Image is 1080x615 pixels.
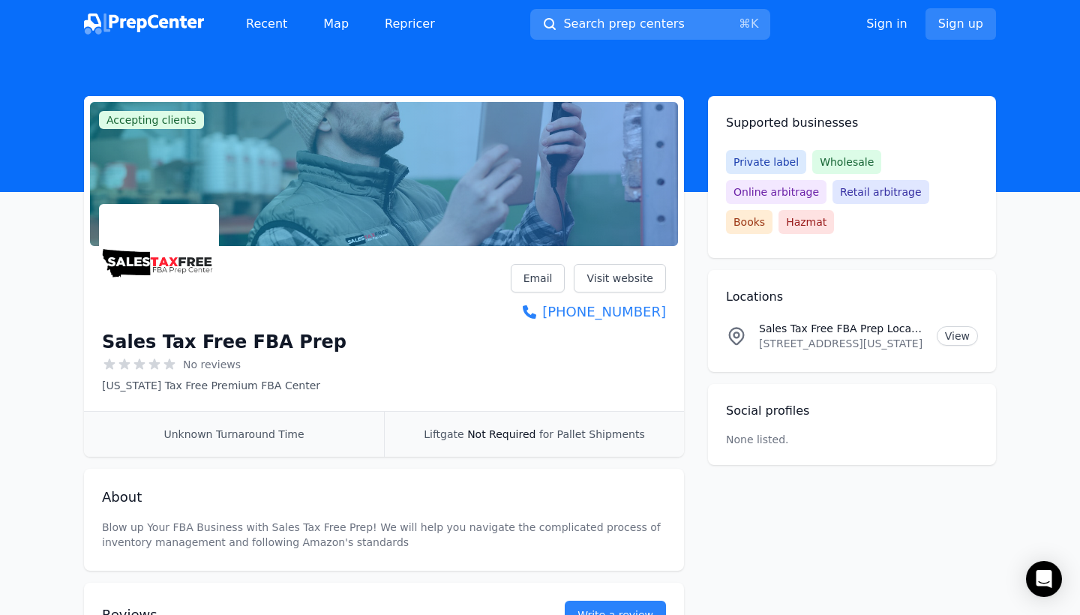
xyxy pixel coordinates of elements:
[102,487,666,508] h2: About
[102,520,666,550] p: Blow up Your FBA Business with Sales Tax Free Prep! We will help you navigate the complicated pro...
[183,357,241,372] span: No reviews
[1026,561,1062,597] div: Open Intercom Messenger
[574,264,666,292] a: Visit website
[102,330,346,354] h1: Sales Tax Free FBA Prep
[726,432,789,447] p: None listed.
[163,428,304,440] span: Unknown Turnaround Time
[832,180,928,204] span: Retail arbitrage
[726,180,826,204] span: Online arbitrage
[778,210,834,234] span: Hazmat
[511,301,666,322] a: [PHONE_NUMBER]
[467,428,535,440] span: Not Required
[866,15,907,33] a: Sign in
[373,9,447,39] a: Repricer
[511,264,565,292] a: Email
[925,8,996,40] a: Sign up
[99,111,204,129] span: Accepting clients
[937,326,978,346] a: View
[539,428,645,440] span: for Pallet Shipments
[739,16,751,31] kbd: ⌘
[102,207,216,321] img: Sales Tax Free FBA Prep
[726,402,978,420] h2: Social profiles
[84,13,204,34] img: PrepCenter
[751,16,759,31] kbd: K
[102,378,346,393] p: [US_STATE] Tax Free Premium FBA Center
[234,9,299,39] a: Recent
[812,150,881,174] span: Wholesale
[311,9,361,39] a: Map
[726,150,806,174] span: Private label
[759,321,925,336] p: Sales Tax Free FBA Prep Location
[726,114,978,132] h2: Supported businesses
[530,9,770,40] button: Search prep centers⌘K
[726,210,772,234] span: Books
[726,288,978,306] h2: Locations
[759,336,925,351] p: [STREET_ADDRESS][US_STATE]
[424,428,463,440] span: Liftgate
[563,15,684,33] span: Search prep centers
